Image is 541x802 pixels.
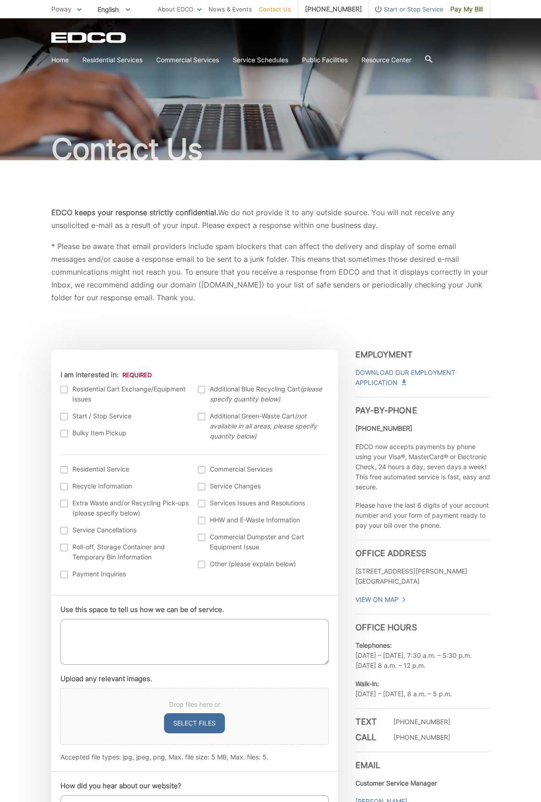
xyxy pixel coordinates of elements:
p: Please have the last 6 digits of your account number and your form of payment ready to pay your b... [355,500,490,531]
p: [PHONE_NUMBER] [393,732,450,742]
span: Pay My Bill [450,4,483,14]
button: Select files [164,713,225,733]
em: (not available in all areas, please specify quantity below) [210,412,317,440]
a: Home [51,55,69,65]
p: [DATE] – [DATE], 8 a.m. – 5 p.m. [355,679,490,699]
a: Service Schedules [233,55,288,65]
span: Additional Blue Recycling Cart [210,384,327,404]
span: English [91,2,137,17]
a: Commercial Services [156,55,219,65]
p: * Please be aware that email providers include spam blockers that can affect the delivery and dis... [51,240,490,304]
label: Commercial Dumpster and Cart Equipment Issue [198,532,327,552]
label: Service Changes [198,481,327,491]
label: Other (please explain below) [198,559,327,569]
h3: Office Hours [355,614,490,633]
label: Services Issues and Resolutions [198,498,327,508]
label: Payment Inquiries [60,569,189,579]
h1: Contact Us [51,135,490,164]
label: Residential Cart Exchange/Equipment Issues [60,384,189,404]
a: EDCD logo. Return to the homepage. [51,32,127,43]
p: [DATE] – [DATE], 7:30 a.m. – 5:30 p.m. [DATE] 8 a.m. – 12 p.m. [355,640,490,671]
b: EDCO keeps your response strictly confidential. [51,208,218,217]
a: Residential Services [82,55,142,65]
label: Upload any relevant images. [60,675,152,683]
label: Use this space to tell us how we can be of service. [60,606,224,614]
h3: Call [355,732,383,742]
label: Bulky Item Pickup [60,428,189,438]
em: (please specify quantity below) [210,385,322,403]
p: [PHONE_NUMBER] [393,717,450,727]
label: Start / Stop Service [60,411,189,421]
span: Additional Green-Waste Cart [210,411,327,441]
b: Telephones: [355,641,392,649]
a: Public Facilities [302,55,348,65]
label: Roll-off, Storage Container and Temporary Bin Information [60,542,189,562]
h3: Email [355,752,490,770]
a: Contact Us [259,4,291,14]
p: We do not provide it to any outside source. You will not receive any unsolicited e-mail as a resu... [51,206,490,232]
h3: Pay-by-Phone [355,397,490,416]
p: [STREET_ADDRESS][PERSON_NAME] [GEOGRAPHIC_DATA] [355,566,490,586]
label: I am interested in: [60,371,152,379]
label: Residential Service [60,464,189,474]
label: How did you hear about our website? [60,782,181,790]
h3: Employment [355,350,490,360]
a: About EDCO [158,4,202,14]
b: Walk-in: [355,680,379,688]
h3: Office Address [355,540,490,558]
a: Resource Center [361,55,411,65]
a: News & Events [208,4,252,14]
h3: Text [355,717,383,727]
label: Extra Waste and/or Recycling Pick-ups (please specify below) [60,498,189,518]
strong: [PHONE_NUMBER] [355,424,412,432]
span: Poway [51,5,71,13]
span: Accepted file types: jpg, jpeg, png, Max. file size: 5 MB, Max. files: 5. [60,753,268,761]
label: Commercial Services [198,464,327,474]
label: Service Cancellations [60,525,189,535]
strong: Customer Service Manager [355,779,437,787]
a: Download Our Employment Application [355,368,490,388]
p: EDCO now accepts payments by phone using your Visa®, MasterCard® or Electronic Check, 24 hours a ... [355,442,490,492]
label: Recycle Information [60,481,189,491]
span: Drop files here or [72,699,317,710]
label: HHW and E-Waste Information [198,515,327,525]
a: View On Map [355,595,406,605]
